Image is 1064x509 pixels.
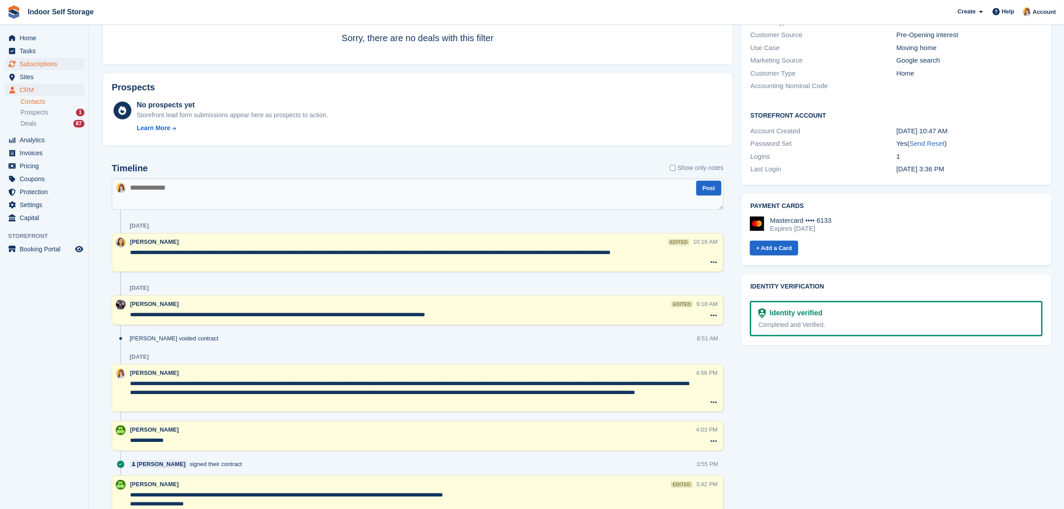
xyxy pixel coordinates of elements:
a: menu [4,186,84,198]
a: menu [4,45,84,57]
div: [DATE] [130,222,149,229]
a: menu [4,84,84,96]
h2: Identity verification [750,283,1043,290]
time: 2025-08-29 14:36:27 UTC [896,165,944,173]
div: signed their contract [130,460,246,468]
span: Coupons [20,173,73,185]
div: 9:18 AM [696,300,718,308]
span: Invoices [20,147,73,159]
a: Send Reset [909,140,944,147]
span: [PERSON_NAME] [130,301,179,307]
div: Mastercard •••• 6133 [770,216,832,225]
span: Capital [20,212,73,224]
div: 3:55 PM [697,460,718,468]
span: Subscriptions [20,58,73,70]
a: Deals 87 [21,119,84,128]
a: menu [4,71,84,83]
span: Settings [20,199,73,211]
div: Expires [DATE] [770,225,832,233]
div: [DATE] [130,353,149,361]
div: 87 [73,120,84,127]
img: Joanne Smith [116,183,126,193]
img: Sandra Pomeroy [116,300,126,310]
div: 4:03 PM [696,425,718,434]
span: Pricing [20,160,73,172]
img: Helen Wilson [116,425,126,435]
img: Joanne Smith [116,369,126,378]
span: Prospects [21,108,48,117]
span: Booking Portal [20,243,73,255]
div: Home [896,68,1043,79]
img: Identity Verification Ready [758,308,766,318]
div: Logins [750,152,896,162]
a: Indoor Self Storage [24,4,97,19]
span: Tasks [20,45,73,57]
span: [PERSON_NAME] [130,426,179,433]
a: Preview store [74,244,84,254]
div: Completed and Verified. [758,320,1034,330]
span: [PERSON_NAME] [130,481,179,488]
a: menu [4,58,84,70]
div: Password Set [750,139,896,149]
span: Create [958,7,976,16]
img: Joanne Smith [1022,7,1031,16]
div: Last Login [750,164,896,174]
span: Deals [21,119,37,128]
a: Customer [896,18,925,26]
img: Helen Wilson [116,480,126,490]
span: [PERSON_NAME] [130,238,179,245]
a: menu [4,173,84,185]
img: stora-icon-8386f47178a22dfd0bd8f6a31ec36ba5ce8667c1dd55bd0f319d3a0aa187defe.svg [7,5,21,19]
input: Show only notes [670,163,676,173]
a: [PERSON_NAME] [130,460,188,468]
a: menu [4,147,84,159]
div: Identity verified [766,308,822,318]
img: Emma Higgins [116,238,126,247]
h2: Payment cards [750,203,1043,210]
div: [PERSON_NAME] [137,460,185,468]
div: 10:16 AM [693,238,718,246]
div: 1 [896,152,1043,162]
h2: Storefront Account [750,110,1043,119]
div: [PERSON_NAME] voided contract [130,334,223,343]
span: Protection [20,186,73,198]
span: Help [1002,7,1014,16]
img: Mastercard Logo [750,216,764,231]
a: Contacts [21,98,84,106]
h2: Timeline [112,163,148,174]
span: Storefront [8,232,89,241]
a: menu [4,243,84,255]
div: [DATE] 10:47 AM [896,126,1043,136]
a: menu [4,32,84,44]
span: CRM [20,84,73,96]
span: Sites [20,71,73,83]
a: menu [4,134,84,146]
h2: Prospects [112,82,155,93]
label: Show only notes [670,163,723,173]
div: 1 [76,109,84,116]
span: Home [20,32,73,44]
span: ( ) [907,140,946,147]
div: No prospects yet [137,100,328,110]
div: [DATE] [130,284,149,292]
div: Yes [896,139,1043,149]
div: Account Created [750,126,896,136]
a: menu [4,160,84,172]
button: Post [696,181,721,195]
div: Accounting Nominal Code [750,81,896,91]
div: Moving home [896,43,1043,53]
span: [PERSON_NAME] [130,369,179,376]
div: Marketing Source [750,55,896,66]
span: Account [1033,8,1056,17]
div: edited [668,239,690,246]
a: + Add a Card [750,241,798,255]
div: Google search [896,55,1043,66]
div: Customer Source [750,30,896,40]
span: Analytics [20,134,73,146]
a: Learn More [137,123,328,133]
a: Prospects 1 [21,108,84,117]
div: edited [671,481,692,488]
div: 8:51 AM [697,334,718,343]
div: Use Case [750,43,896,53]
div: Customer Type [750,68,896,79]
